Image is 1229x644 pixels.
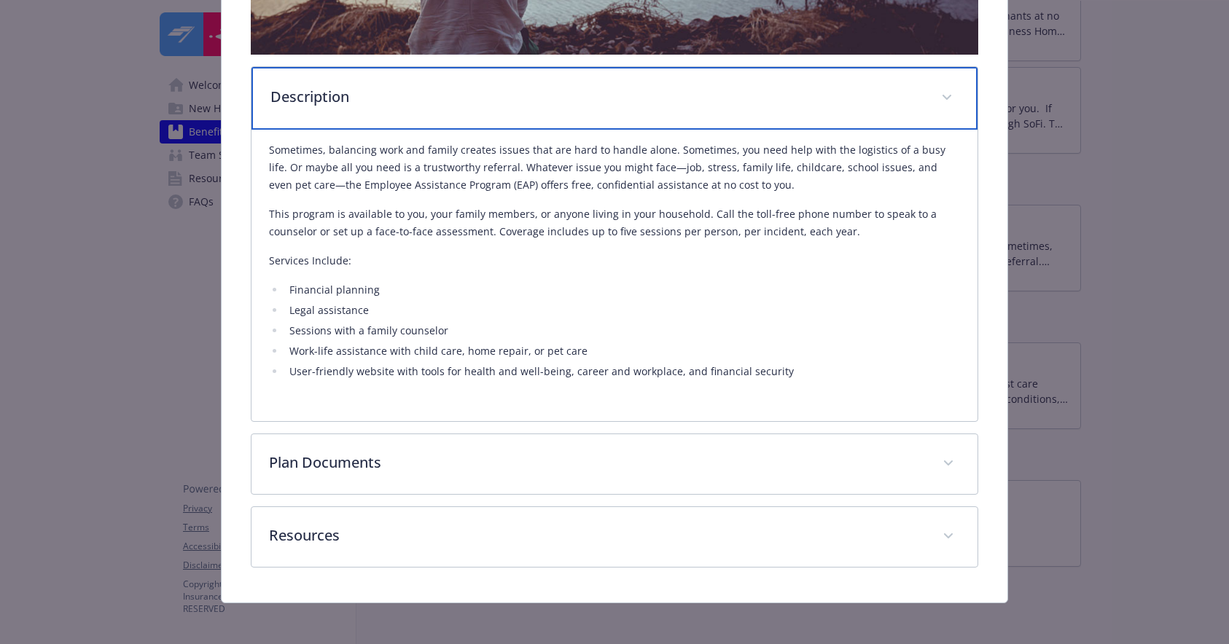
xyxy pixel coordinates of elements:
[269,141,959,194] p: Sometimes, balancing work and family creates issues that are hard to handle alone. Sometimes, you...
[251,67,977,130] div: Description
[285,342,959,360] li: Work-life assistance with child care, home repair, or pet care
[251,507,977,567] div: Resources
[285,302,959,319] li: Legal assistance
[285,363,959,380] li: User-friendly website with tools for health and well-being, career and workplace, and financial s...
[269,252,959,270] p: Services Include:
[269,525,924,546] p: Resources
[285,281,959,299] li: Financial planning
[269,205,959,240] p: This program is available to you, your family members, or anyone living in your household. Call t...
[270,86,923,108] p: Description
[269,452,924,474] p: Plan Documents
[251,434,977,494] div: Plan Documents
[251,130,977,421] div: Description
[285,322,959,339] li: Sessions with a family counselor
